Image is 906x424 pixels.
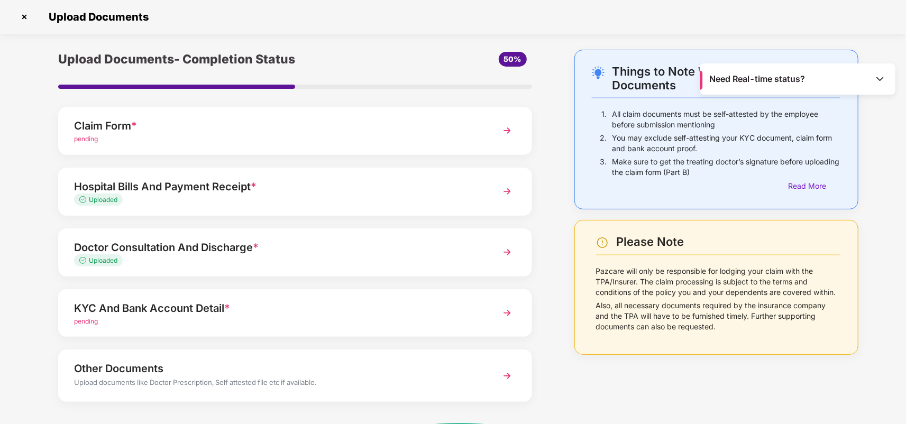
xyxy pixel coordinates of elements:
[710,73,806,85] span: Need Real-time status?
[600,156,607,178] p: 3.
[498,182,517,201] img: svg+xml;base64,PHN2ZyBpZD0iTmV4dCIgeG1sbnM9Imh0dHA6Ly93d3cudzMub3JnLzIwMDAvc3ZnIiB3aWR0aD0iMzYiIG...
[498,366,517,385] img: svg+xml;base64,PHN2ZyBpZD0iTmV4dCIgeG1sbnM9Imh0dHA6Ly93d3cudzMub3JnLzIwMDAvc3ZnIiB3aWR0aD0iMzYiIG...
[74,117,479,134] div: Claim Form
[74,300,479,317] div: KYC And Bank Account Detail
[596,266,840,298] p: Pazcare will only be responsible for lodging your claim with the TPA/Insurer. The claim processin...
[612,109,840,130] p: All claim documents must be self-attested by the employee before submission mentioning
[89,196,117,204] span: Uploaded
[616,235,840,249] div: Please Note
[38,11,154,23] span: Upload Documents
[74,178,479,195] div: Hospital Bills And Payment Receipt
[16,8,33,25] img: svg+xml;base64,PHN2ZyBpZD0iQ3Jvc3MtMzJ4MzIiIHhtbG5zPSJodHRwOi8vd3d3LnczLm9yZy8yMDAwL3N2ZyIgd2lkdG...
[592,66,605,79] img: svg+xml;base64,PHN2ZyB4bWxucz0iaHR0cDovL3d3dy53My5vcmcvMjAwMC9zdmciIHdpZHRoPSIyNC4wOTMiIGhlaWdodD...
[498,303,517,322] img: svg+xml;base64,PHN2ZyBpZD0iTmV4dCIgeG1sbnM9Imh0dHA6Ly93d3cudzMub3JnLzIwMDAvc3ZnIiB3aWR0aD0iMzYiIG...
[74,360,479,377] div: Other Documents
[498,243,517,262] img: svg+xml;base64,PHN2ZyBpZD0iTmV4dCIgeG1sbnM9Imh0dHA6Ly93d3cudzMub3JnLzIwMDAvc3ZnIiB3aWR0aD0iMzYiIG...
[504,54,521,63] span: 50%
[612,133,840,154] p: You may exclude self-attesting your KYC document, claim form and bank account proof.
[600,133,607,154] p: 2.
[74,239,479,256] div: Doctor Consultation And Discharge
[498,121,517,140] img: svg+xml;base64,PHN2ZyBpZD0iTmV4dCIgeG1sbnM9Imh0dHA6Ly93d3cudzMub3JnLzIwMDAvc3ZnIiB3aWR0aD0iMzYiIG...
[612,64,840,92] div: Things to Note While Uploading Claim Documents
[58,50,374,69] div: Upload Documents- Completion Status
[74,317,98,325] span: pending
[89,256,117,264] span: Uploaded
[602,109,607,130] p: 1.
[74,377,479,391] div: Upload documents like Doctor Prescription, Self attested file etc if available.
[788,180,840,192] div: Read More
[612,156,840,178] p: Make sure to get the treating doctor’s signature before uploading the claim form (Part B)
[79,196,89,203] img: svg+xml;base64,PHN2ZyB4bWxucz0iaHR0cDovL3d3dy53My5vcmcvMjAwMC9zdmciIHdpZHRoPSIxMy4zMzMiIGhlaWdodD...
[875,73,885,84] img: Toggle Icon
[74,135,98,143] span: pending
[79,257,89,264] img: svg+xml;base64,PHN2ZyB4bWxucz0iaHR0cDovL3d3dy53My5vcmcvMjAwMC9zdmciIHdpZHRoPSIxMy4zMzMiIGhlaWdodD...
[596,236,609,249] img: svg+xml;base64,PHN2ZyBpZD0iV2FybmluZ18tXzI0eDI0IiBkYXRhLW5hbWU9Ildhcm5pbmcgLSAyNHgyNCIgeG1sbnM9Im...
[596,300,840,332] p: Also, all necessary documents required by the insurance company and the TPA will have to be furni...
